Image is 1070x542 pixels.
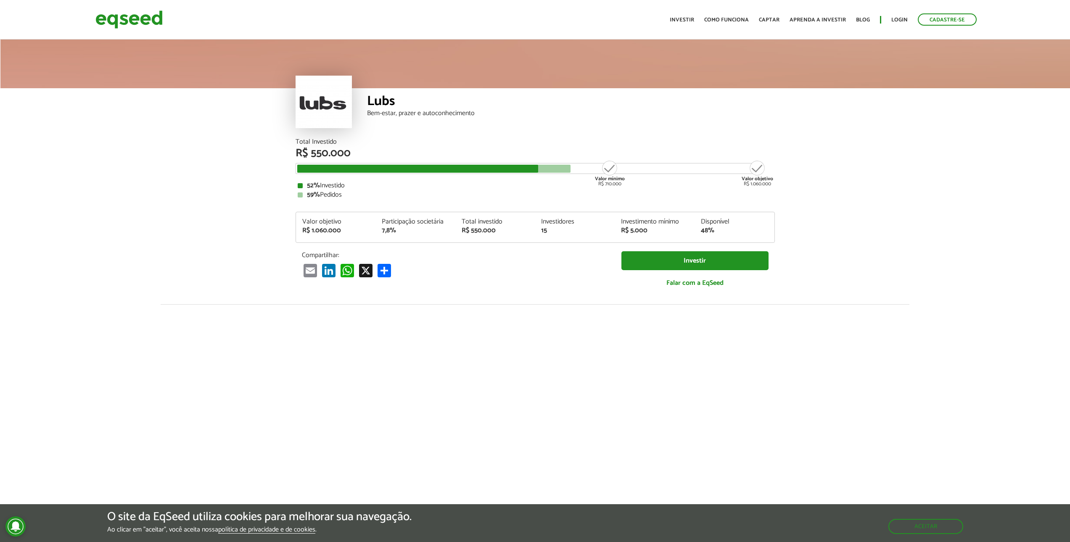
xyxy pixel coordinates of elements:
div: Lubs [367,95,775,110]
a: Investir [621,251,769,270]
button: Aceitar [888,519,963,534]
div: Investidores [541,218,608,225]
h5: O site da EqSeed utiliza cookies para melhorar sua navegação. [107,510,412,524]
div: Valor objetivo [302,218,370,225]
div: R$ 710.000 [594,160,626,187]
div: R$ 550.000 [296,148,775,159]
a: Investir [670,17,694,23]
img: EqSeed [95,8,163,31]
div: Total Investido [296,139,775,145]
p: Ao clicar em "aceitar", você aceita nossa . [107,526,412,534]
strong: Valor mínimo [595,175,625,183]
a: Falar com a EqSeed [621,274,769,292]
a: Como funciona [704,17,749,23]
div: Pedidos [298,192,773,198]
div: R$ 5.000 [621,227,688,234]
a: Aprenda a investir [790,17,846,23]
a: Captar [759,17,779,23]
div: Bem-estar, prazer e autoconhecimento [367,110,775,117]
strong: Valor objetivo [742,175,773,183]
a: Share [376,263,393,277]
a: X [357,263,374,277]
div: R$ 550.000 [462,227,529,234]
div: R$ 1.060.000 [302,227,370,234]
div: Disponível [701,218,768,225]
div: Investimento mínimo [621,218,688,225]
div: Total investido [462,218,529,225]
div: R$ 1.060.000 [742,160,773,187]
a: política de privacidade e de cookies [218,526,315,534]
strong: 52% [307,180,320,191]
div: 15 [541,227,608,234]
a: WhatsApp [339,263,356,277]
div: 7,8% [382,227,449,234]
div: Investido [298,182,773,189]
a: Cadastre-se [918,13,977,26]
a: Blog [856,17,870,23]
div: 48% [701,227,768,234]
a: Login [891,17,908,23]
p: Compartilhar: [302,251,609,259]
div: Participação societária [382,218,449,225]
a: Email [302,263,319,277]
a: LinkedIn [320,263,337,277]
strong: 59% [307,189,320,200]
